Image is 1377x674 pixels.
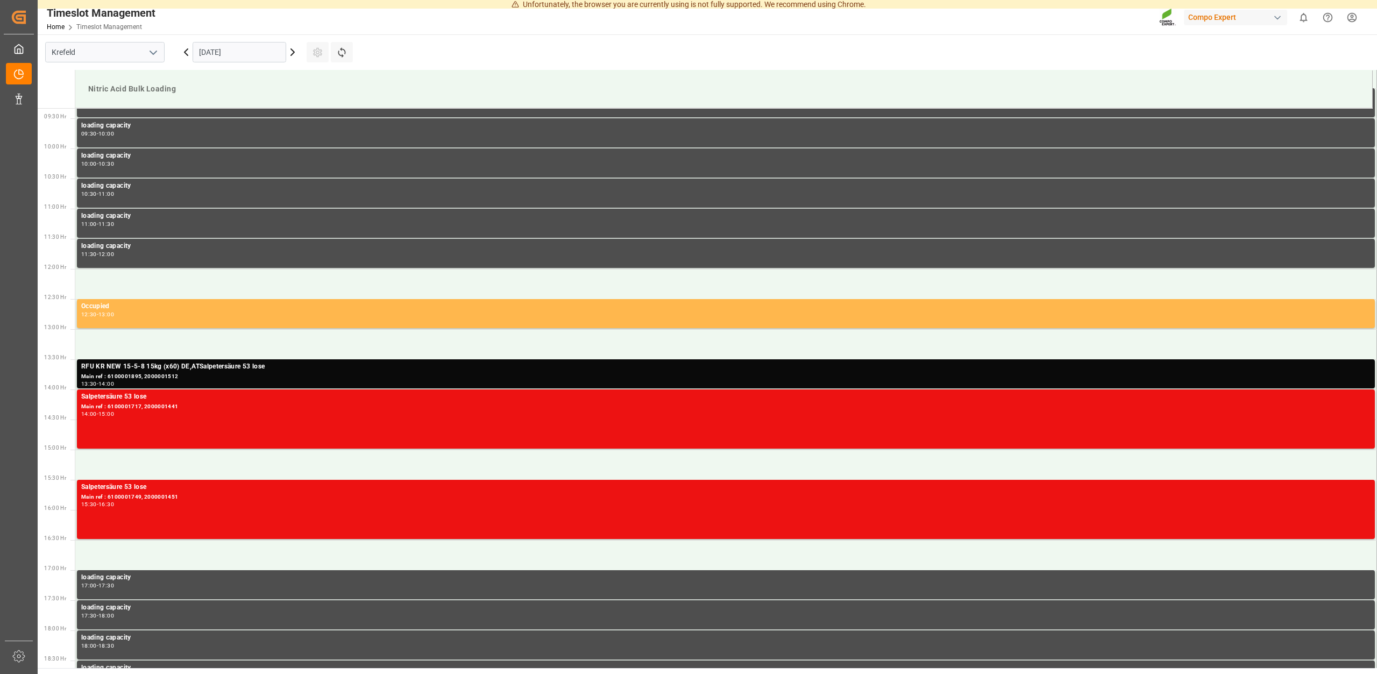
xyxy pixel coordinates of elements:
div: Timeslot Management [47,5,155,21]
div: Salpetersäure 53 lose [81,392,1371,402]
span: 13:00 Hr [44,324,66,330]
span: 10:30 Hr [44,174,66,180]
div: 17:30 [98,583,114,588]
span: 17:00 Hr [44,565,66,571]
div: 09:30 [81,131,97,136]
div: 17:00 [81,583,97,588]
a: Home [47,23,65,31]
div: - [97,252,98,257]
div: 14:00 [98,381,114,386]
div: - [97,613,98,618]
div: loading capacity [81,241,1371,252]
div: Main ref : 6100001717, 2000001441 [81,402,1371,412]
div: - [97,502,98,507]
div: RFU KR NEW 15-5-8 15kg (x60) DE,ATSalpetersäure 53 lose [81,361,1371,372]
div: Nitric Acid Bulk Loading [84,79,1364,99]
span: 15:30 Hr [44,475,66,481]
div: - [97,222,98,226]
div: 12:00 [98,252,114,257]
span: 14:00 Hr [44,385,66,391]
span: 14:30 Hr [44,415,66,421]
div: 17:30 [81,613,97,618]
div: Main ref : 6100001749, 2000001451 [81,493,1371,502]
div: - [97,412,98,416]
div: - [97,131,98,136]
span: 12:30 Hr [44,294,66,300]
div: 18:00 [98,613,114,618]
input: Type to search/select [45,42,165,62]
div: loading capacity [81,211,1371,222]
span: 13:30 Hr [44,354,66,360]
div: Main ref : 6100001895, 2000001512 [81,372,1371,381]
div: 10:00 [98,131,114,136]
div: - [97,191,98,196]
div: Salpetersäure 53 lose [81,482,1371,493]
div: 13:30 [81,381,97,386]
div: - [97,312,98,317]
div: loading capacity [81,181,1371,191]
div: 10:30 [98,161,114,166]
div: loading capacity [81,602,1371,613]
div: 10:30 [81,191,97,196]
span: 12:00 Hr [44,264,66,270]
span: 18:00 Hr [44,626,66,632]
div: loading capacity [81,120,1371,131]
span: 10:00 Hr [44,144,66,150]
span: 11:00 Hr [44,204,66,210]
div: 18:30 [98,643,114,648]
img: Screenshot%202023-09-29%20at%2010.02.21.png_1712312052.png [1159,8,1176,27]
div: 11:30 [98,222,114,226]
button: Compo Expert [1184,7,1291,27]
div: 16:30 [98,502,114,507]
span: 17:30 Hr [44,595,66,601]
div: Occupied [81,301,1371,312]
span: 11:30 Hr [44,234,66,240]
input: DD.MM.YYYY [193,42,286,62]
span: 16:30 Hr [44,535,66,541]
div: Compo Expert [1184,10,1287,25]
div: 15:00 [98,412,114,416]
button: Help Center [1316,5,1340,30]
span: 18:30 Hr [44,656,66,662]
span: 15:00 Hr [44,445,66,451]
div: 14:00 [81,412,97,416]
div: loading capacity [81,663,1371,673]
div: 11:00 [98,191,114,196]
div: - [97,381,98,386]
div: 11:00 [81,222,97,226]
div: - [97,643,98,648]
div: 10:00 [81,161,97,166]
div: loading capacity [81,633,1371,643]
div: 13:00 [98,312,114,317]
div: loading capacity [81,151,1371,161]
div: - [97,583,98,588]
button: open menu [145,44,161,61]
div: 12:30 [81,312,97,317]
div: loading capacity [81,572,1371,583]
div: 11:30 [81,252,97,257]
span: 09:30 Hr [44,113,66,119]
div: 15:30 [81,502,97,507]
button: show 0 new notifications [1291,5,1316,30]
div: - [97,161,98,166]
span: 16:00 Hr [44,505,66,511]
div: 18:00 [81,643,97,648]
